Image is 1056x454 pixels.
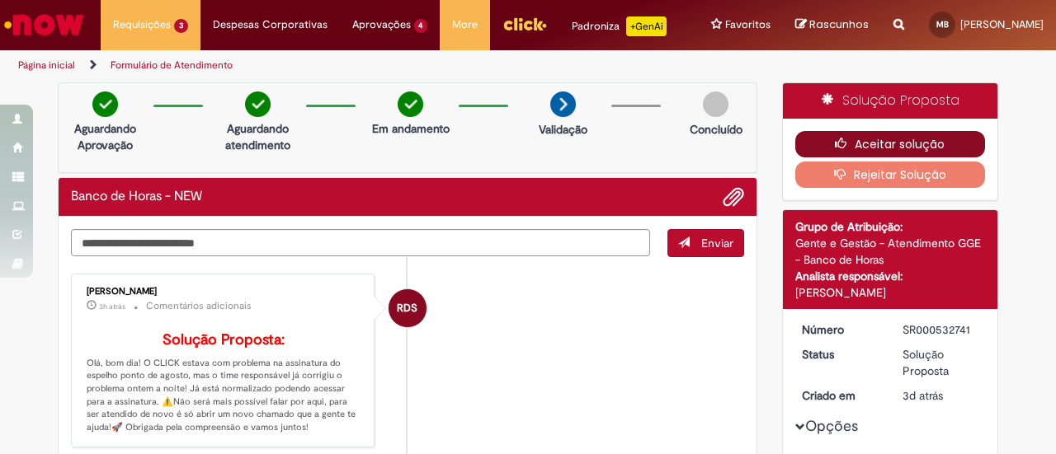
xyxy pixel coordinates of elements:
[723,186,744,208] button: Adicionar anexos
[795,131,986,157] button: Aceitar solução
[12,50,691,81] ul: Trilhas de página
[960,17,1044,31] span: [PERSON_NAME]
[790,387,891,404] dt: Criado em
[398,91,423,117] img: check-circle-green.png
[71,229,650,256] textarea: Digite sua mensagem aqui...
[667,229,744,257] button: Enviar
[795,235,986,268] div: Gente e Gestão - Atendimento GGE - Banco de Horas
[701,236,733,250] span: Enviar
[87,332,361,434] p: Olá, bom dia! O CLICK estava com problema na assinatura do espelho ponto de agosto, mas o time re...
[397,288,417,328] span: RDS
[65,120,145,153] p: Aguardando Aprovação
[146,299,252,313] small: Comentários adicionais
[790,321,891,338] dt: Número
[92,91,118,117] img: check-circle-green.png
[903,321,979,338] div: SR000532741
[550,91,576,117] img: arrow-next.png
[111,59,233,72] a: Formulário de Atendimento
[372,120,450,137] p: Em andamento
[903,387,979,404] div: 26/08/2025 10:28:43
[626,16,667,36] p: +GenAi
[703,91,728,117] img: img-circle-grey.png
[690,121,742,138] p: Concluído
[539,121,587,138] p: Validação
[936,19,949,30] span: MB
[809,16,869,32] span: Rascunhos
[213,16,328,33] span: Despesas Corporativas
[572,16,667,36] div: Padroniza
[99,302,125,311] span: 3h atrás
[795,284,986,301] div: [PERSON_NAME]
[452,16,478,33] span: More
[2,8,87,41] img: ServiceNow
[903,388,943,403] time: 26/08/2025 10:28:43
[903,346,979,379] div: Solução Proposta
[725,16,771,33] span: Favoritos
[795,17,869,33] a: Rascunhos
[18,59,75,72] a: Página inicial
[795,161,986,188] button: Rejeitar Solução
[903,388,943,403] span: 3d atrás
[790,346,891,363] dt: Status
[218,120,298,153] p: Aguardando atendimento
[414,19,428,33] span: 4
[87,287,361,297] div: [PERSON_NAME]
[99,302,125,311] time: 28/08/2025 11:47:54
[783,83,998,119] div: Solução Proposta
[502,12,547,36] img: click_logo_yellow_360x200.png
[245,91,271,117] img: check-circle-green.png
[389,289,427,327] div: Raquel De Souza
[163,330,285,349] b: Solução Proposta:
[795,268,986,284] div: Analista responsável:
[795,218,986,235] div: Grupo de Atribuição:
[113,16,171,33] span: Requisições
[174,19,188,33] span: 3
[71,190,202,204] h2: Banco de Horas - NEW Histórico de tíquete
[352,16,411,33] span: Aprovações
